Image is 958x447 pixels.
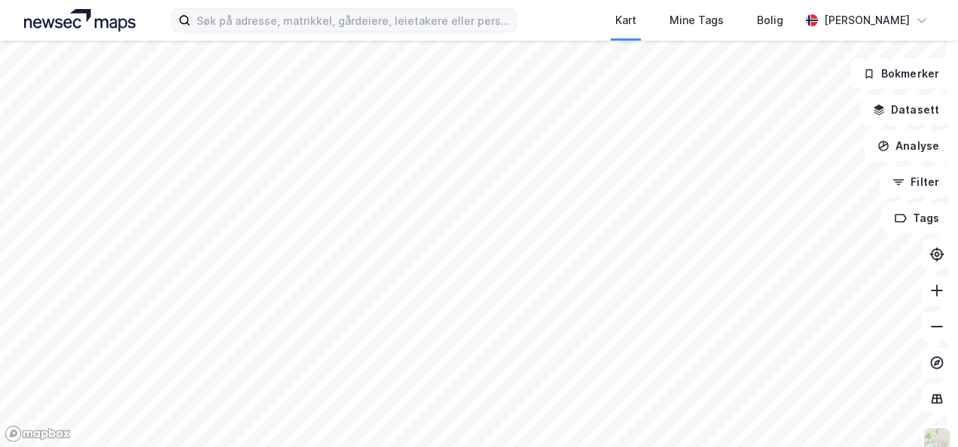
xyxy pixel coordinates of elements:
[883,375,958,447] div: Kontrollprogram for chat
[24,9,136,32] img: logo.a4113a55bc3d86da70a041830d287a7e.svg
[757,11,783,29] div: Bolig
[883,375,958,447] iframe: Chat Widget
[191,9,515,32] input: Søk på adresse, matrikkel, gårdeiere, leietakere eller personer
[824,11,910,29] div: [PERSON_NAME]
[615,11,636,29] div: Kart
[670,11,724,29] div: Mine Tags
